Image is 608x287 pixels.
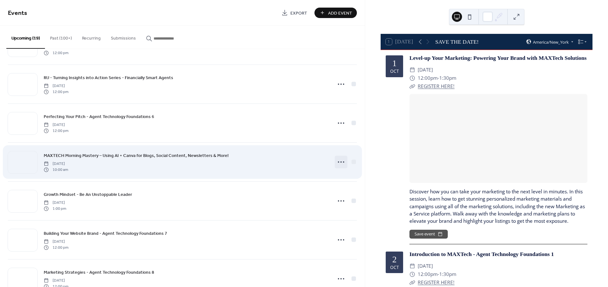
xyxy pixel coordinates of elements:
[409,278,415,287] div: ​
[418,66,433,74] span: [DATE]
[106,26,141,48] button: Submissions
[314,8,357,18] button: Add Event
[328,10,352,16] span: Add Event
[44,89,68,95] span: 12:00 pm
[44,114,154,120] span: Perfecting Your Pitch - Agent Technology Foundations 6
[418,74,438,82] span: 12:00pm
[44,200,66,206] span: [DATE]
[44,230,167,237] span: Building Your Website Brand - Agent Technology Foundations 7
[44,191,132,198] a: Growth Mindset - Be An Unstoppable Leader
[418,270,438,278] span: 12:00pm
[409,188,587,225] div: Discover how you can take your marketing to the next level in minutes. In this session, learn how...
[44,278,68,284] span: [DATE]
[392,59,397,68] div: 1
[390,265,399,270] div: Oct
[439,74,456,82] span: 1:30pm
[44,153,229,159] span: MAXTECH Morning Mastery – Using AI + Canva for Blogs, Social Content, Newsletters & More!
[44,206,66,211] span: 1:00 pm
[435,38,478,46] div: SAVE THE DATE!
[44,50,68,56] span: 12:00 pm
[409,66,415,74] div: ​
[409,230,448,239] button: Save event
[409,82,415,90] div: ​
[44,191,132,198] span: Growth Mindset - Be An Unstoppable Leader
[409,55,586,61] a: Level-up Your Marketing: Powering Your Brand with MAXTech Solutions
[44,113,154,120] a: Perfecting Your Pitch - Agent Technology Foundations 6
[44,128,68,134] span: 12:00 pm
[438,270,439,278] span: -
[418,279,454,286] a: REGISTER HERE!
[44,167,68,172] span: 10:00 am
[77,26,106,48] button: Recurring
[6,26,45,49] button: Upcoming (19)
[439,270,456,278] span: 1:30pm
[392,255,397,264] div: 2
[44,74,173,81] a: RU - Turning Insights into Action Series - Financially Smart Agents
[409,74,415,82] div: ​
[277,8,312,18] a: Export
[44,161,68,167] span: [DATE]
[45,26,77,48] button: Past (100+)
[44,152,229,159] a: MAXTECH Morning Mastery – Using AI + Canva for Blogs, Social Content, Newsletters & More!
[438,74,439,82] span: -
[533,40,569,44] span: America/New_York
[44,83,68,89] span: [DATE]
[44,75,173,81] span: RU - Turning Insights into Action Series - Financially Smart Agents
[409,270,415,278] div: ​
[390,69,399,73] div: Oct
[44,122,68,128] span: [DATE]
[8,7,27,19] span: Events
[409,251,554,257] a: Introduction to MAXTech - Agent Technology Foundations 1
[44,239,68,245] span: [DATE]
[44,230,167,237] a: Building Your Website Brand - Agent Technology Foundations 7
[44,269,154,276] a: Marketing Strategies - Agent Technology Foundations 8
[418,83,454,90] a: REGISTER HERE!
[409,262,415,270] div: ​
[44,245,68,250] span: 12:00 pm
[418,262,433,270] span: [DATE]
[290,10,307,16] span: Export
